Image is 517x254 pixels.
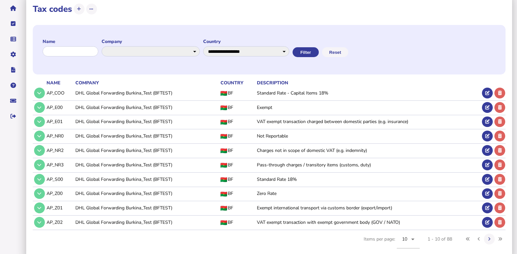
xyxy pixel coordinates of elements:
img: BF flag [220,91,227,96]
td: DHL Global Forwarding Burkina_Test (BFTEST) [74,86,219,100]
button: Add tax code [74,4,85,14]
div: BF [220,90,255,96]
button: Tax code details [34,174,45,185]
button: Tax code details [34,131,45,141]
td: DHL Global Forwarding Burkina_Test (BFTEST) [74,187,219,200]
button: Sign out [6,109,20,123]
img: BF flag [220,220,227,225]
button: Edit tax code [482,188,493,199]
button: Home [6,1,20,15]
td: DHL Global Forwarding Burkina_Test (BFTEST) [74,216,219,229]
button: Manage settings [6,48,20,61]
button: Edit tax code [482,202,493,213]
td: Exempt international transport via customs border (export/import) [256,201,481,215]
div: BF [220,205,255,211]
h1: Tax codes [33,3,72,15]
img: BF flag [220,148,227,153]
td: DHL Global Forwarding Burkina_Test (BFTEST) [74,158,219,171]
button: Edit tax code [482,217,493,228]
td: VAT exempt transaction with exempt government body (GOV / NATO) [256,216,481,229]
img: BF flag [220,105,227,110]
button: Tax code details [34,159,45,170]
button: Filter [293,47,319,57]
td: Standard Rate 18% [256,172,481,186]
div: BF [220,219,255,225]
button: Raise a support ticket [6,94,20,108]
td: Zero Rate [256,187,481,200]
button: Delete tax code [494,202,505,213]
button: Tasks [6,17,20,31]
td: DHL Global Forwarding Burkina_Test (BFTEST) [74,100,219,114]
span: 10 [402,236,408,242]
td: AP_NR3 [45,158,74,171]
td: AP_NR2 [45,144,74,157]
button: Developer hub links [6,63,20,77]
button: Delete tax code [494,188,505,199]
label: Country [203,38,289,45]
div: BF [220,176,255,182]
button: Edit tax code [482,88,493,98]
td: DHL Global Forwarding Burkina_Test (BFTEST) [74,172,219,186]
td: AP_S00 [45,172,74,186]
div: BF [220,118,255,125]
img: BF flag [220,192,227,197]
button: Edit tax code [482,145,493,156]
th: Description [256,79,481,86]
button: First page [463,234,473,244]
td: AP_NR0 [45,129,74,143]
td: Not Reportable [256,129,481,143]
img: BF flag [220,134,227,139]
button: Previous page [473,234,484,244]
button: Tax code details [34,188,45,199]
td: Standard Rate - Capital Items 18% [256,86,481,100]
label: Name [43,38,98,45]
button: Tax code details [34,88,45,98]
td: AP_E01 [45,115,74,128]
button: Delete tax code [494,174,505,185]
button: Delete tax code [494,131,505,141]
td: Charges not in scope of domestic VAT (e.g. indemnity) [256,144,481,157]
img: BF flag [220,177,227,182]
button: Last page [495,234,506,244]
div: Country [220,80,255,86]
button: Help pages [6,78,20,92]
button: Reset [322,47,348,57]
td: DHL Global Forwarding Burkina_Test (BFTEST) [74,115,219,128]
button: Delete tax code [494,116,505,127]
div: BF [220,133,255,139]
button: Tax code details [34,116,45,127]
button: Edit tax code [482,174,493,185]
button: Edit tax code [482,102,493,113]
img: BF flag [220,120,227,125]
div: BF [220,162,255,168]
button: Edit tax code [482,131,493,141]
button: Edit tax code [482,159,493,170]
button: Delete tax code [494,217,505,228]
td: AP_COO [45,86,74,100]
th: Name [45,79,74,86]
button: Delete tax code [494,102,505,113]
button: Delete tax code [494,145,505,156]
td: AP_E00 [45,100,74,114]
button: Tax code details [34,102,45,113]
button: More options... [86,4,97,14]
td: DHL Global Forwarding Burkina_Test (BFTEST) [74,129,219,143]
img: BF flag [220,206,227,211]
th: Company [74,79,219,86]
div: BF [220,147,255,154]
button: Delete tax code [494,159,505,170]
button: Data manager [6,32,20,46]
div: BF [220,104,255,111]
div: 1 - 10 of 88 [428,236,452,242]
button: Tax code details [34,145,45,156]
button: Tax code details [34,217,45,228]
td: VAT exempt transaction charged between domestic parties (e.g. insurance) [256,115,481,128]
td: DHL Global Forwarding Burkina_Test (BFTEST) [74,201,219,215]
button: Delete tax code [494,88,505,98]
div: BF [220,190,255,197]
td: Exempt [256,100,481,114]
label: Company [102,38,200,45]
td: AP_Z00 [45,187,74,200]
button: Edit tax code [482,116,493,127]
